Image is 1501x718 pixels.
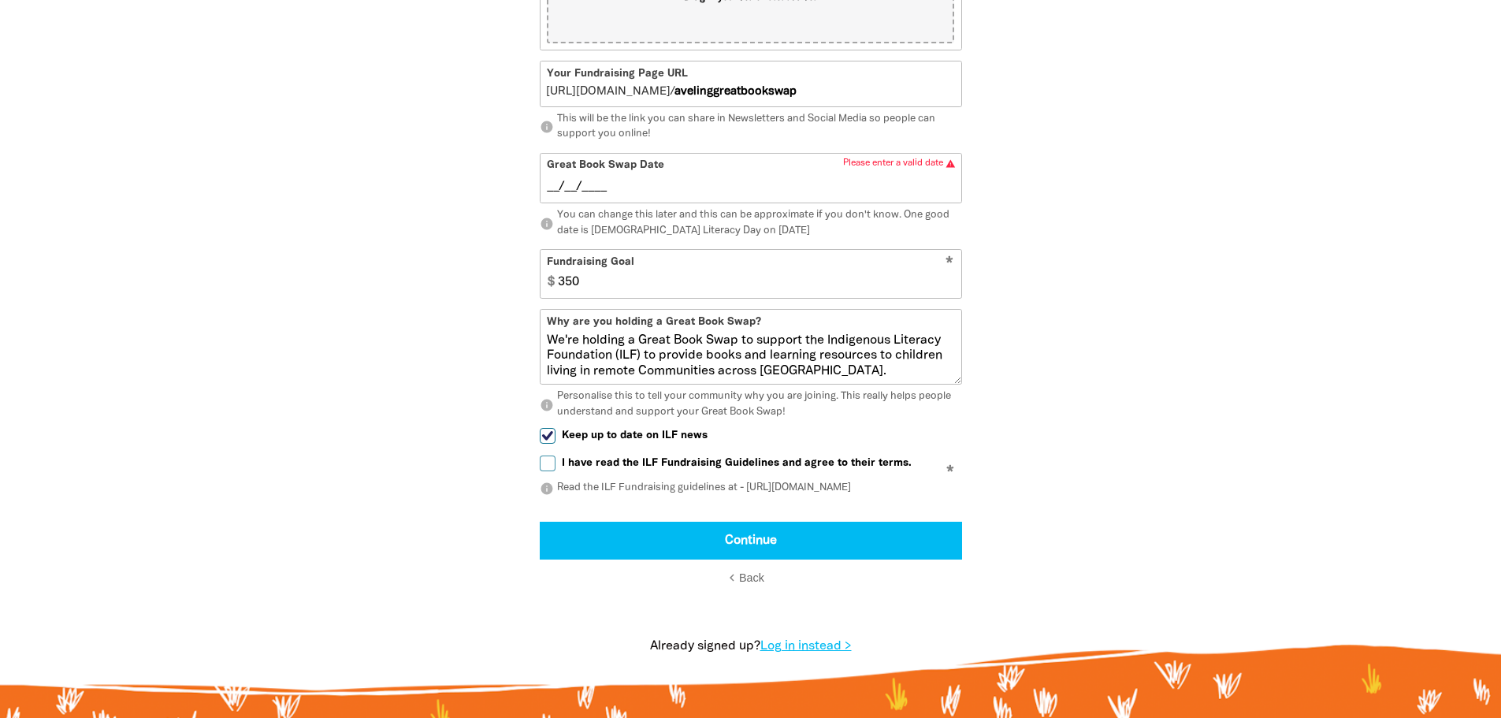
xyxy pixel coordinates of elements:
input: Great Book Swap Date DD/MM/YYYY [547,178,954,195]
i: info [540,217,554,231]
p: You can change this later and this can be approximate if you don't know. One good date is [DEMOGR... [540,208,962,239]
i: Required [946,465,954,480]
a: Log in instead > [760,641,852,652]
button: chevron_leftBack [732,571,769,586]
button: Continue [540,522,962,560]
span: Back [739,571,764,584]
i: info [540,120,554,134]
i: info [540,398,554,412]
span: / [541,61,675,106]
span: I have read the ILF Fundraising Guidelines and agree to their terms. [562,456,912,471]
span: Keep up to date on ILF news [562,428,708,443]
div: go.greatbookswap.org.au/avelinggreatbookswap [541,61,961,106]
input: eg. 350 [551,250,960,298]
i: info [540,482,554,496]
p: Read the ILF Fundraising guidelines at - [URL][DOMAIN_NAME] [540,481,962,497]
input: Keep up to date on ILF news [540,428,555,444]
span: [DOMAIN_NAME][URL] [546,84,671,100]
span: $ [541,250,555,298]
p: This will be the link you can share in Newsletters and Social Media so people can support you onl... [540,112,962,143]
p: Personalise this to tell your community why you are joining. This really helps people understand ... [540,389,962,420]
i: chevron_left [725,571,739,585]
p: Already signed up? [515,637,987,656]
textarea: We're holding a Great Book Swap to support the Indigenous Literacy Foundation (ILF) to provide bo... [541,333,961,384]
input: I have read the ILF Fundraising Guidelines and agree to their terms. [540,456,555,471]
